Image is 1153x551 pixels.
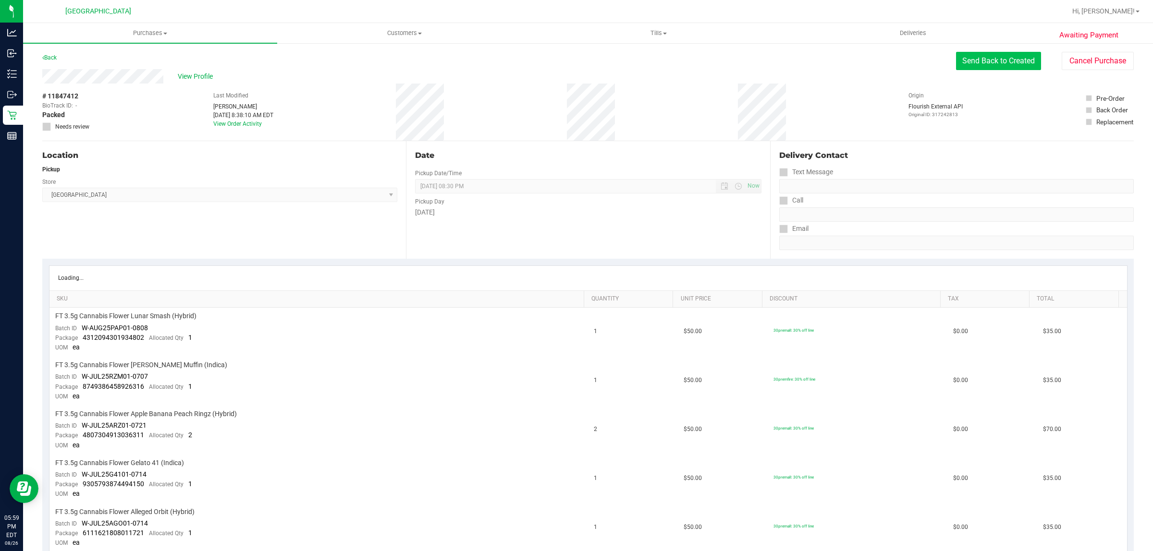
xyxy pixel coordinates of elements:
[415,197,444,206] label: Pickup Day
[55,325,77,332] span: Batch ID
[213,102,273,111] div: [PERSON_NAME]
[188,529,192,537] span: 1
[7,28,17,37] inline-svg: Analytics
[953,327,968,336] span: $0.00
[55,507,195,516] span: FT 3.5g Cannabis Flower Alleged Orbit (Hybrid)
[42,150,397,161] div: Location
[82,421,147,429] span: W-JUL25ARZ01-0721
[73,392,80,400] span: ea
[415,169,462,178] label: Pickup Date/Time
[953,523,968,532] span: $0.00
[149,432,184,439] span: Allocated Qty
[773,426,814,431] span: 30premall: 30% off line
[73,441,80,449] span: ea
[23,29,277,37] span: Purchases
[594,425,597,434] span: 2
[684,474,702,483] span: $50.00
[55,409,237,419] span: FT 3.5g Cannabis Flower Apple Banana Peach Ringz (Hybrid)
[591,295,669,303] a: Quantity
[55,122,89,131] span: Needs review
[188,334,192,341] span: 1
[681,295,759,303] a: Unit Price
[779,207,1134,222] input: Format: (999) 999-9999
[779,179,1134,193] input: Format: (999) 999-9999
[82,519,148,527] span: W-JUL25AGO01-0714
[23,23,277,43] a: Purchases
[779,150,1134,161] div: Delivery Contact
[149,530,184,537] span: Allocated Qty
[188,480,192,488] span: 1
[7,90,17,99] inline-svg: Outbound
[55,373,77,380] span: Batch ID
[82,324,148,332] span: W-AUG25PAP01-0808
[55,539,68,546] span: UOM
[213,120,262,127] a: View Order Activity
[531,23,785,43] a: Tills
[149,383,184,390] span: Allocated Qty
[415,150,761,161] div: Date
[83,480,144,488] span: 9305793874494150
[773,377,815,382] span: 30premfire: 30% off line
[594,523,597,532] span: 1
[277,23,531,43] a: Customers
[415,207,761,217] div: [DATE]
[55,491,68,497] span: UOM
[532,29,785,37] span: Tills
[1096,117,1133,127] div: Replacement
[908,111,963,118] p: Original ID: 317242813
[55,393,68,400] span: UOM
[594,376,597,385] span: 1
[55,481,78,488] span: Package
[188,431,192,439] span: 2
[7,110,17,120] inline-svg: Retail
[73,539,80,546] span: ea
[7,131,17,141] inline-svg: Reports
[10,474,38,503] iframe: Resource center
[684,327,702,336] span: $50.00
[953,474,968,483] span: $0.00
[55,383,78,390] span: Package
[83,431,144,439] span: 4807304913036311
[908,91,924,100] label: Origin
[887,29,939,37] span: Deliveries
[73,343,80,351] span: ea
[779,222,809,236] label: Email
[55,520,77,527] span: Batch ID
[213,91,248,100] label: Last Modified
[178,72,216,82] span: View Profile
[4,539,19,547] p: 08/26
[188,383,192,390] span: 1
[55,442,68,449] span: UOM
[1043,425,1061,434] span: $70.00
[65,7,131,15] span: [GEOGRAPHIC_DATA]
[42,91,78,101] span: # 11847412
[149,335,184,341] span: Allocated Qty
[594,327,597,336] span: 1
[82,372,148,380] span: W-JUL25RZM01-0707
[786,23,1040,43] a: Deliveries
[1072,7,1135,15] span: Hi, [PERSON_NAME]!
[1059,30,1118,41] span: Awaiting Payment
[1062,52,1134,70] button: Cancel Purchase
[55,360,227,370] span: FT 3.5g Cannabis Flower [PERSON_NAME] Muffin (Indica)
[83,334,144,341] span: 4312094301934802
[684,376,702,385] span: $50.00
[773,475,814,479] span: 30premall: 30% off line
[42,166,60,173] strong: Pickup
[779,193,803,207] label: Call
[1096,94,1125,103] div: Pre-Order
[684,425,702,434] span: $50.00
[42,110,65,120] span: Packed
[75,101,77,110] span: -
[278,29,531,37] span: Customers
[1037,295,1115,303] a: Total
[149,481,184,488] span: Allocated Qty
[7,69,17,79] inline-svg: Inventory
[73,490,80,497] span: ea
[55,530,78,537] span: Package
[213,111,273,120] div: [DATE] 8:38:10 AM EDT
[4,514,19,539] p: 05:59 PM EDT
[956,52,1041,70] button: Send Back to Created
[1043,327,1061,336] span: $35.00
[82,470,147,478] span: W-JUL25G4101-0714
